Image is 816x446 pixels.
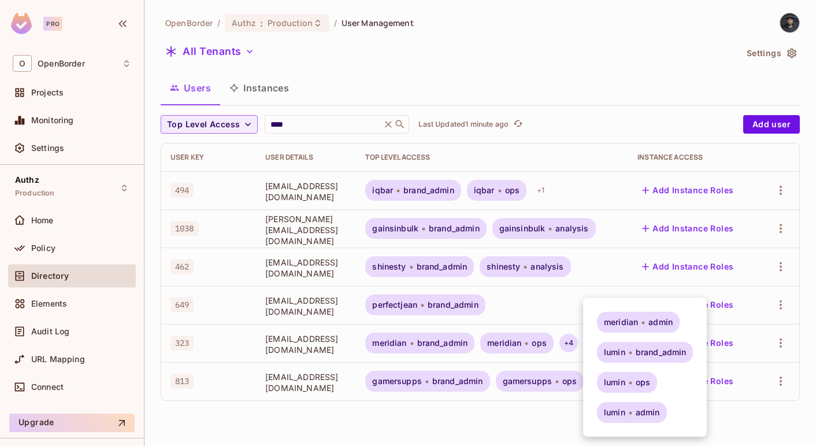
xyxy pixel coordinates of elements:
[604,378,625,387] span: lumin
[648,318,673,327] span: admin
[604,348,625,357] span: lumin
[604,318,638,327] span: meridian
[636,408,660,417] span: admin
[636,378,650,387] span: ops
[636,348,687,357] span: brand_admin
[604,408,625,417] span: lumin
